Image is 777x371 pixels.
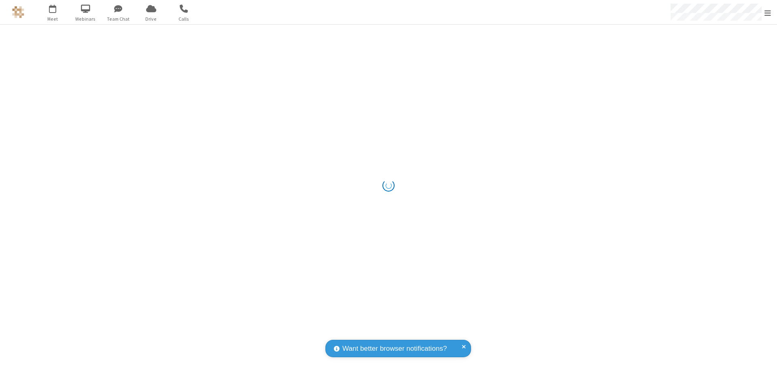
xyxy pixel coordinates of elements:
[169,15,199,23] span: Calls
[342,343,447,354] span: Want better browser notifications?
[38,15,68,23] span: Meet
[12,6,24,18] img: QA Selenium DO NOT DELETE OR CHANGE
[136,15,166,23] span: Drive
[70,15,101,23] span: Webinars
[103,15,134,23] span: Team Chat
